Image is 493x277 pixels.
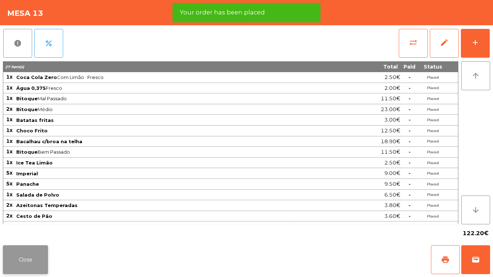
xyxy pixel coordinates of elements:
[6,180,13,187] span: 5x
[418,190,447,201] td: Placed
[418,221,447,232] td: Placed
[418,147,447,158] td: Placed
[409,38,418,47] span: sync_alt
[381,137,400,146] span: 18.90€
[418,72,447,83] td: Placed
[399,29,428,58] button: sync_alt
[440,38,449,47] span: edit
[409,181,411,187] span: -
[6,106,13,112] span: 2x
[418,179,447,190] td: Placed
[409,106,411,113] span: -
[461,195,490,224] button: arrow_downward
[6,138,13,144] span: 1x
[431,245,460,274] button: print
[418,200,447,211] td: Placed
[418,168,447,179] td: Placed
[381,94,400,104] span: 11.50€
[16,181,39,187] span: Panache
[16,74,328,80] span: Com Limão · Fresco
[16,106,328,112] span: Médio
[381,126,400,136] span: 12.50€
[3,245,48,274] button: Close
[418,61,447,72] th: Status
[381,147,400,157] span: 11.50€
[384,222,400,232] span: 2.40€
[384,83,400,93] span: 2.00€
[6,84,13,91] span: 1x
[13,39,22,48] span: report
[384,179,400,189] span: 9.50€
[409,74,411,80] span: -
[6,74,13,80] span: 1x
[441,255,450,264] span: print
[409,85,411,91] span: -
[329,61,401,72] th: Total
[16,149,328,155] span: Bem Passado
[409,149,411,155] span: -
[418,158,447,168] td: Placed
[34,29,63,58] button: percent
[6,191,13,198] span: 1x
[384,168,400,178] span: 9.00€
[16,171,38,176] span: Imperial
[418,104,447,115] td: Placed
[16,192,59,198] span: Salada de Polvo
[418,115,447,126] td: Placed
[409,127,411,134] span: -
[16,224,29,230] span: Café
[384,115,400,125] span: 3.00€
[471,71,480,80] i: arrow_upward
[16,202,78,208] span: Azeitonas Temperadas
[471,255,480,264] span: wallet
[409,95,411,102] span: -
[461,29,490,58] button: add
[44,39,53,48] span: percent
[6,212,13,219] span: 2x
[409,192,411,198] span: -
[409,223,411,230] span: -
[6,95,13,101] span: 1x
[6,202,13,208] span: 2x
[16,117,54,123] span: Batatas fritas
[16,96,38,101] span: Bitoque
[418,93,447,104] td: Placed
[418,136,447,147] td: Placed
[409,213,411,219] span: -
[409,170,411,176] span: -
[16,85,46,91] span: Água 0,375
[6,127,13,133] span: 1x
[381,105,400,114] span: 23.00€
[16,213,52,219] span: Cesto de Pão
[471,38,480,47] div: add
[16,138,82,144] span: Bacalhau c/broa na telha
[6,170,13,176] span: 5x
[463,228,489,239] span: 122.20€
[461,245,490,274] button: wallet
[6,148,13,155] span: 1x
[384,211,400,221] span: 3.60€
[6,116,13,123] span: 1x
[180,8,265,17] span: Your order has been placed
[384,201,400,210] span: 3.80€
[16,85,328,91] span: Fresco
[471,206,480,214] i: arrow_downward
[384,190,400,200] span: 6.50€
[3,29,32,58] button: report
[16,128,48,133] span: Choco Frito
[16,106,38,112] span: Bitoque
[409,116,411,123] span: -
[409,138,411,145] span: -
[16,96,328,101] span: Mal Passado
[461,61,490,90] button: arrow_upward
[16,160,53,166] span: Ice Tea Limão
[409,159,411,166] span: -
[7,8,43,19] h4: Mesa 13
[5,65,24,69] span: 27 item(s)
[6,223,13,229] span: 2x
[401,61,418,72] th: Paid
[6,159,13,166] span: 1x
[16,149,38,155] span: Bitoque
[418,83,447,94] td: Placed
[16,74,57,80] span: Coca Cola Zero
